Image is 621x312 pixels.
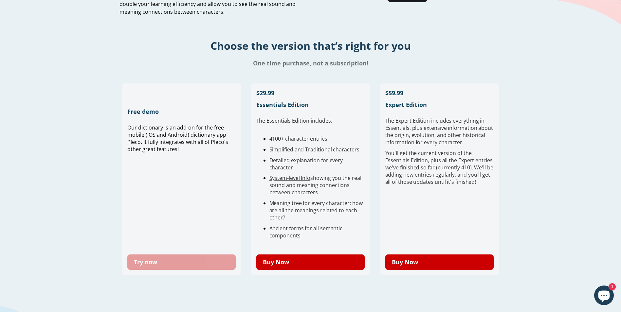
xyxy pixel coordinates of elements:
span: Ancient forms for all semantic components [269,225,343,239]
span: Detailed explanation for every character [269,157,343,171]
span: $59.99 [385,89,403,97]
span: Our dictionary is an add-on for the free mobile (iOS and Android) dictionary app Pleco. It fully ... [127,124,228,153]
span: The Expert Edition includes e [385,117,456,124]
h1: Free demo [127,108,236,115]
inbox-online-store-chat: Shopify online store chat [592,286,616,307]
h1: Expert Edition [385,101,494,109]
span: $29.99 [256,89,274,97]
a: Buy Now [256,254,365,270]
a: System-level Info [269,174,311,182]
span: 4100+ character entries [269,135,327,142]
h1: Essentials Edition [256,101,365,109]
a: Buy Now [385,254,494,270]
span: You'll get the current version of the Essentials Edition, plus all the Expert entries we've finis... [385,149,493,185]
span: showing you the real sound and meaning connections between characters [269,174,361,196]
a: Try now [127,254,236,270]
span: verything in Essentials, plus extensive information about the origin, evolution, and other histor... [385,117,493,146]
span: Simplified and Traditional characters [269,146,359,153]
span: Meaning tree for every character: how are all the meanings related to each other? [269,199,363,221]
a: currently 410 [438,164,470,171]
span: The Essentials Edition includes: [256,117,332,124]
